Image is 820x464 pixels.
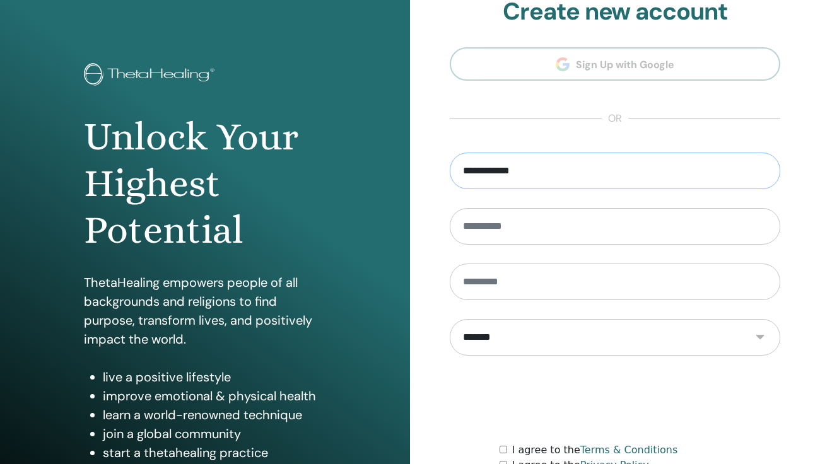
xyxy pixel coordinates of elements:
[519,374,711,424] iframe: reCAPTCHA
[103,368,325,386] li: live a positive lifestyle
[103,405,325,424] li: learn a world-renowned technique
[103,386,325,405] li: improve emotional & physical health
[103,443,325,462] li: start a thetahealing practice
[84,273,325,349] p: ThetaHealing empowers people of all backgrounds and religions to find purpose, transform lives, a...
[580,444,677,456] a: Terms & Conditions
[602,111,628,126] span: or
[512,443,678,458] label: I agree to the
[84,113,325,254] h1: Unlock Your Highest Potential
[103,424,325,443] li: join a global community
